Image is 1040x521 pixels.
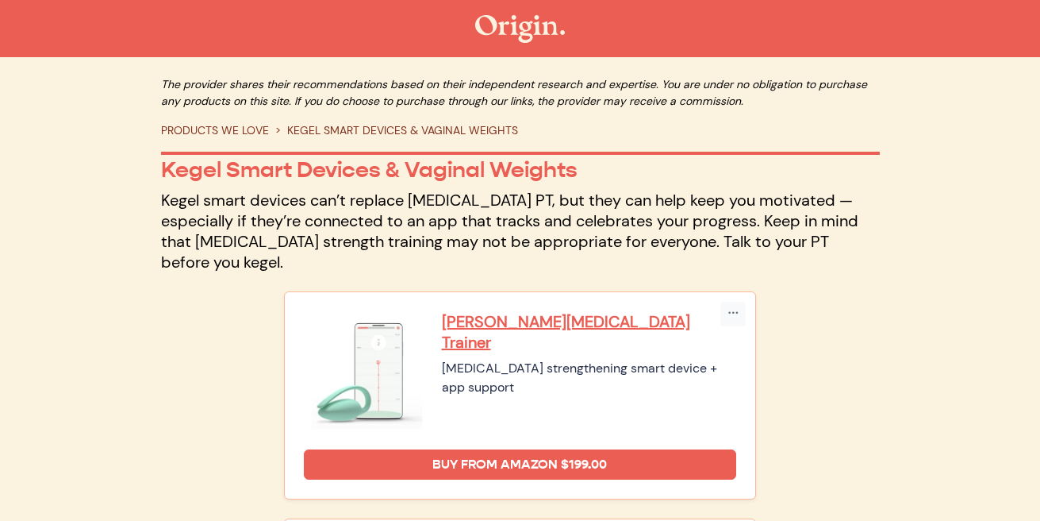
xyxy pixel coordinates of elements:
p: The provider shares their recommendations based on their independent research and expertise. You ... [161,76,880,110]
img: The Origin Shop [475,15,565,43]
div: [MEDICAL_DATA] strengthening smart device + app support [442,359,737,397]
li: KEGEL SMART DEVICES & VAGINAL WEIGHTS [269,122,518,139]
a: PRODUCTS WE LOVE [161,123,269,137]
a: Buy from Amazon $199.00 [304,450,737,480]
p: Kegel Smart Devices & Vaginal Weights [161,156,880,183]
a: [PERSON_NAME][MEDICAL_DATA] Trainer [442,311,737,353]
p: Kegel smart devices can’t replace [MEDICAL_DATA] PT, but they can help keep you motivated — espec... [161,190,880,272]
img: Elvie Pelvic Floor Trainer [304,311,423,430]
